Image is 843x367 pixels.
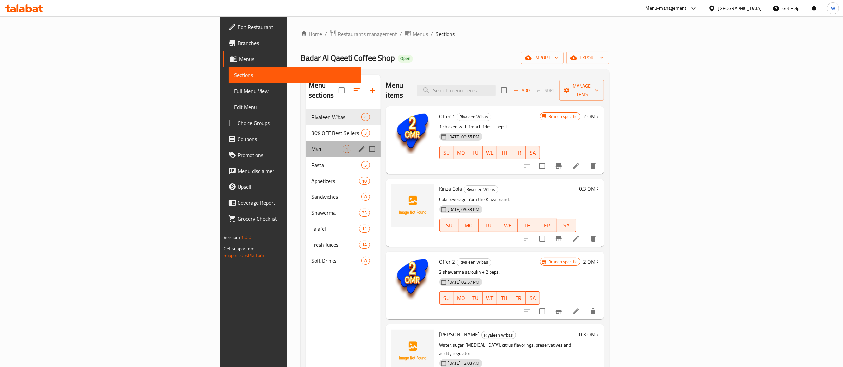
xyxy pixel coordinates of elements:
[306,157,381,173] div: Pasta5
[520,221,535,230] span: TH
[511,146,526,159] button: FR
[535,304,549,318] span: Select to update
[572,54,604,62] span: export
[311,113,361,121] span: Riyaleen W'bas
[361,161,370,169] div: items
[359,242,369,248] span: 14
[224,233,240,242] span: Version:
[439,268,540,276] p: 2 shawarma saroukh + 2 peps.
[442,293,451,303] span: SU
[223,211,361,227] a: Grocery Checklist
[362,258,369,264] span: 8
[234,87,356,95] span: Full Menu View
[391,257,434,300] img: Offer 2
[445,279,482,285] span: [DATE] 02:57 PM
[497,291,511,305] button: TH
[224,251,266,260] a: Support.OpsPlatform
[361,129,370,137] div: items
[398,55,413,63] div: Open
[238,167,356,175] span: Menu disclaimer
[229,99,361,115] a: Edit Menu
[479,219,498,232] button: TU
[359,177,370,185] div: items
[238,23,356,31] span: Edit Restaurant
[560,221,574,230] span: SA
[481,331,516,339] div: Riyaleen W'bas
[301,30,609,38] nav: breadcrumb
[223,131,361,147] a: Coupons
[526,54,558,62] span: import
[362,114,369,120] span: 4
[362,130,369,136] span: 3
[457,148,466,158] span: MO
[311,145,343,153] span: M41
[457,113,491,121] div: Riyaleen W'bas
[566,52,609,64] button: export
[585,303,601,319] button: delete
[311,225,359,233] span: Falafel
[343,146,351,152] span: 1
[417,85,496,96] input: search
[306,125,381,141] div: 30% OFF Best Sellers3
[500,293,509,303] span: TH
[306,109,381,125] div: Riyaleen W'bas4
[335,83,349,97] span: Select all sections
[386,80,409,100] h2: Menu items
[391,184,434,227] img: Kinza Cola
[579,184,599,193] h6: 0.3 OMR
[306,205,381,221] div: Shawerma33
[306,221,381,237] div: Falafel11
[359,210,369,216] span: 33
[485,148,494,158] span: WE
[498,219,518,232] button: WE
[224,244,254,253] span: Get support on:
[223,179,361,195] a: Upsell
[391,112,434,154] img: Offer 1
[454,146,468,159] button: MO
[445,360,482,366] span: [DATE] 12:03 AM
[306,173,381,189] div: Appetizers10
[572,235,580,243] a: Edit menu item
[349,82,365,98] span: Sort sections
[330,30,397,38] a: Restaurants management
[439,219,459,232] button: SU
[223,19,361,35] a: Edit Restaurant
[485,293,494,303] span: WE
[646,4,687,12] div: Menu-management
[306,253,381,269] div: Soft Drinks8
[454,291,468,305] button: MO
[239,55,356,63] span: Menus
[528,148,537,158] span: SA
[400,30,402,38] li: /
[457,293,466,303] span: MO
[468,291,483,305] button: TU
[359,226,369,232] span: 11
[583,112,599,121] h6: 2 OMR
[359,225,370,233] div: items
[445,206,482,213] span: [DATE] 09:33 PM
[464,185,498,193] div: Riyaleen W'bas
[513,87,531,94] span: Add
[311,129,361,137] div: 30% OFF Best Sellers
[526,146,540,159] button: SA
[311,209,359,217] span: Shawerma
[442,221,457,230] span: SU
[431,30,433,38] li: /
[362,194,369,200] span: 8
[546,259,580,265] span: Branch specific
[398,56,413,61] span: Open
[238,183,356,191] span: Upsell
[521,52,564,64] button: import
[234,71,356,79] span: Sections
[311,193,361,201] span: Sandwiches
[223,115,361,131] a: Choice Groups
[311,177,359,185] div: Appetizers
[439,184,462,194] span: Kinza Cola
[500,148,509,158] span: TH
[365,82,381,98] button: Add section
[311,257,361,265] span: Soft Drinks
[223,35,361,51] a: Branches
